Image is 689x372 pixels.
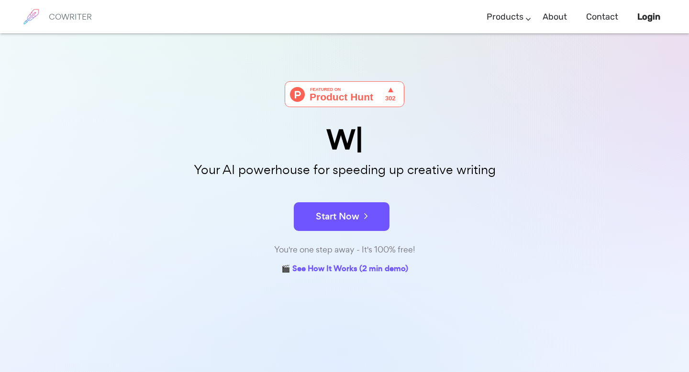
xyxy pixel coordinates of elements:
a: 🎬 See How It Works (2 min demo) [281,262,408,277]
a: Products [487,3,523,31]
a: Login [637,3,660,31]
p: Your AI powerhouse for speeding up creative writing [105,160,584,180]
b: Login [637,11,660,22]
button: Start Now [294,202,389,231]
img: Cowriter - Your AI buddy for speeding up creative writing | Product Hunt [285,81,404,107]
h6: COWRITER [49,12,92,21]
div: W [105,126,584,153]
img: brand logo [19,5,43,29]
a: About [543,3,567,31]
div: You're one step away - It's 100% free! [105,243,584,257]
a: Contact [586,3,618,31]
